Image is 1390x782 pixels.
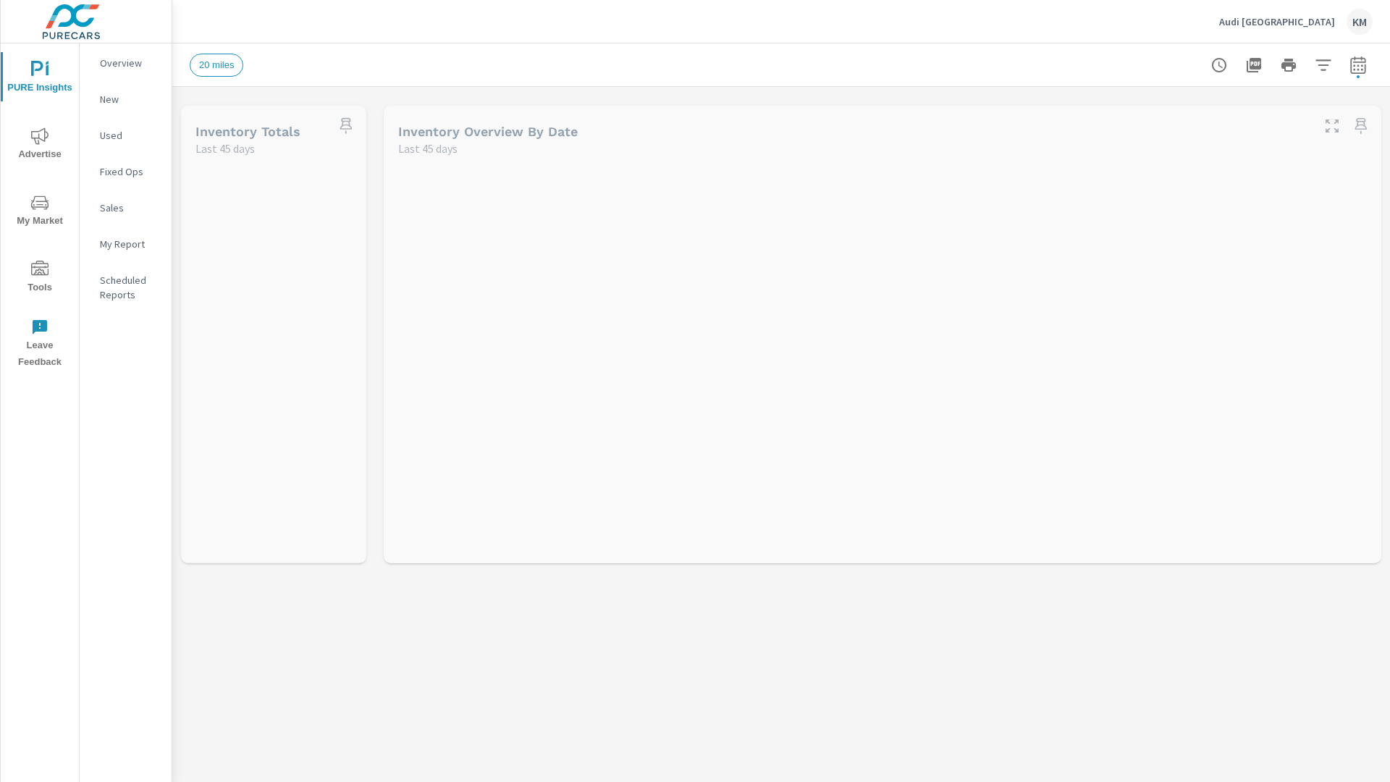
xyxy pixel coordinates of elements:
span: Tools [5,261,75,296]
p: Fixed Ops [100,164,160,179]
h5: Inventory Overview By Date [398,124,578,139]
span: Advertise [5,127,75,163]
p: Last 45 days [398,140,458,157]
div: Fixed Ops [80,161,172,182]
div: KM [1347,9,1373,35]
button: Apply Filters [1309,51,1338,80]
button: Select Date Range [1344,51,1373,80]
span: My Market [5,194,75,230]
p: My Report [100,237,160,251]
div: Used [80,125,172,146]
p: Sales [100,201,160,215]
div: My Report [80,233,172,255]
span: PURE Insights [5,61,75,96]
p: Scheduled Reports [100,273,160,302]
span: Save this to your personalized report [334,114,358,138]
button: Make Fullscreen [1320,114,1344,138]
div: Overview [80,52,172,74]
p: Overview [100,56,160,70]
button: Print Report [1274,51,1303,80]
button: "Export Report to PDF" [1239,51,1268,80]
span: 20 miles [190,59,243,70]
span: Leave Feedback [5,319,75,371]
p: Last 45 days [195,140,255,157]
div: New [80,88,172,110]
div: Sales [80,197,172,219]
div: nav menu [1,43,79,377]
h5: Inventory Totals [195,124,300,139]
div: Scheduled Reports [80,269,172,306]
p: Used [100,128,160,143]
p: Audi [GEOGRAPHIC_DATA] [1219,15,1335,28]
span: Save this to your personalized report [1349,114,1373,138]
p: New [100,92,160,106]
